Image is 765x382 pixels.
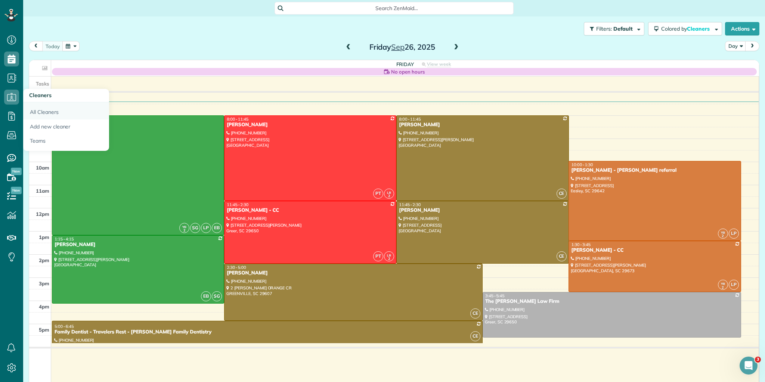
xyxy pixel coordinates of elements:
[399,122,566,128] div: [PERSON_NAME]
[721,282,725,286] span: YB
[23,102,109,119] a: All Cleaners
[557,189,567,199] span: CE
[356,43,449,51] h2: Friday 26, 2025
[201,223,211,233] span: LP
[180,227,189,234] small: 2
[23,119,109,134] a: Add new cleaner
[226,207,394,214] div: [PERSON_NAME] - CC
[470,308,480,319] span: CE
[427,61,451,67] span: View week
[212,291,222,301] span: SG
[54,122,222,128] div: [PERSON_NAME]
[721,230,725,235] span: YB
[384,193,394,200] small: 2
[571,247,738,254] div: [PERSON_NAME] - CC
[557,251,567,261] span: CE
[11,168,22,175] span: New
[36,81,49,87] span: Tasks
[399,117,421,122] span: 8:00 - 11:45
[485,298,739,305] div: The [PERSON_NAME] Law Firm
[36,165,49,171] span: 10am
[39,280,49,286] span: 3pm
[580,22,644,35] a: Filters: Default
[55,236,74,242] span: 1:15 - 4:15
[39,257,49,263] span: 2pm
[54,242,222,248] div: [PERSON_NAME]
[182,225,186,229] span: YB
[190,223,200,233] span: SG
[648,22,722,35] button: Colored byCleaners
[391,68,425,75] span: No open hours
[36,188,49,194] span: 11am
[470,331,480,341] span: CE
[729,280,739,290] span: LP
[729,229,739,239] span: LP
[584,22,644,35] button: Filters: Default
[29,41,43,51] button: prev
[387,190,391,195] span: LB
[226,122,394,128] div: [PERSON_NAME]
[227,265,246,270] span: 2:30 - 5:00
[661,25,712,32] span: Colored by
[399,202,421,207] span: 11:45 - 2:30
[373,251,383,261] span: PT
[373,189,383,199] span: PT
[39,327,49,333] span: 5pm
[36,211,49,217] span: 12pm
[740,357,758,375] iframe: Intercom live chat
[39,304,49,310] span: 4pm
[718,233,728,240] small: 2
[396,61,414,67] span: Friday
[227,202,248,207] span: 11:45 - 2:30
[596,25,612,32] span: Filters:
[391,42,405,52] span: Sep
[399,207,566,214] div: [PERSON_NAME]
[571,167,738,174] div: [PERSON_NAME] - [PERSON_NAME] referral
[23,134,109,151] a: Teams
[384,255,394,263] small: 2
[29,92,52,99] span: Cleaners
[201,291,211,301] span: EB
[387,253,391,257] span: LB
[745,41,759,51] button: next
[571,162,593,167] span: 10:00 - 1:30
[42,41,63,51] button: today
[226,270,480,276] div: [PERSON_NAME]
[227,117,248,122] span: 8:00 - 11:45
[11,187,22,194] span: New
[212,223,222,233] span: EB
[725,22,759,35] button: Actions
[571,242,591,247] span: 1:30 - 3:45
[755,357,761,363] span: 3
[718,284,728,291] small: 2
[613,25,633,32] span: Default
[39,234,49,240] span: 1pm
[54,329,480,335] div: Family Dentist - Travelers Rest - [PERSON_NAME] Family Dentistry
[725,41,746,51] button: Day
[687,25,711,32] span: Cleaners
[485,293,505,298] span: 3:45 - 5:45
[55,324,74,329] span: 5:00 - 6:45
